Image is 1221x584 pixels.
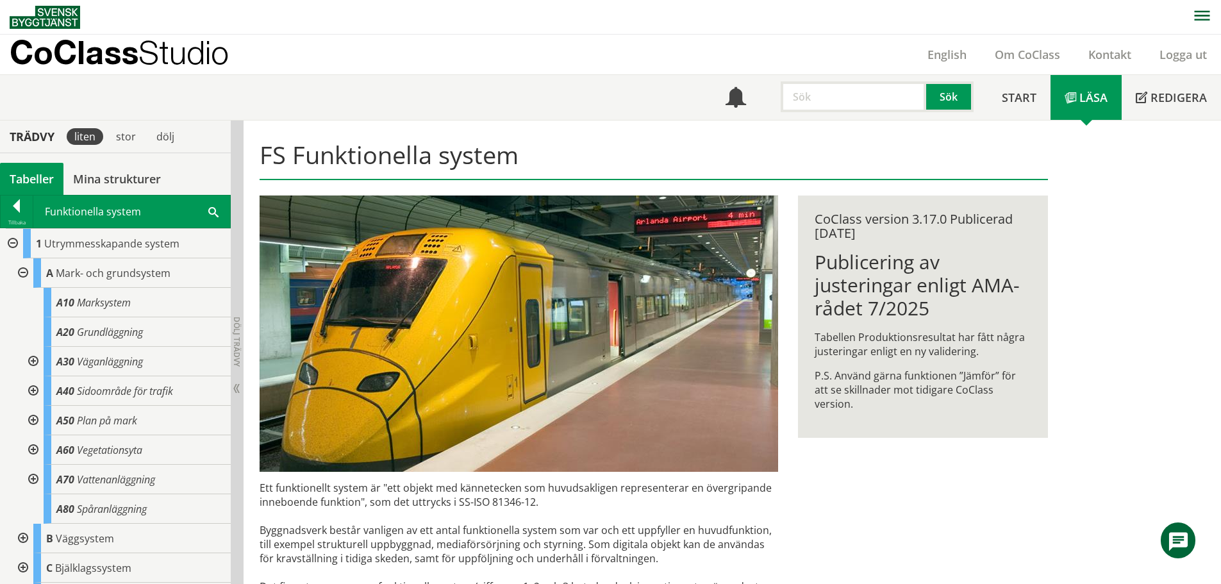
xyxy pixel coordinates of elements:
[56,413,74,428] span: A50
[1,217,33,228] div: Tillbaka
[1122,75,1221,120] a: Redigera
[815,369,1031,411] p: P.S. Använd gärna funktionen ”Jämför” för att se skillnader mot tidigare CoClass version.
[77,325,143,339] span: Grundläggning
[981,47,1074,62] a: Om CoClass
[56,266,170,280] span: Mark- och grundsystem
[46,561,53,575] span: C
[33,196,230,228] div: Funktionella system
[726,88,746,109] span: Notifikationer
[1079,90,1108,105] span: Läsa
[815,251,1031,320] h1: Publicering av justeringar enligt AMA-rådet 7/2025
[208,204,219,218] span: Sök i tabellen
[1150,90,1207,105] span: Redigera
[56,472,74,487] span: A70
[815,212,1031,240] div: CoClass version 3.17.0 Publicerad [DATE]
[77,384,173,398] span: Sidoområde för trafik
[10,45,229,60] p: CoClass
[46,266,53,280] span: A
[55,561,131,575] span: Bjälklagssystem
[815,330,1031,358] p: Tabellen Produktionsresultat har fått några justeringar enligt en ny validering.
[77,502,147,516] span: Spåranläggning
[77,296,131,310] span: Marksystem
[108,128,144,145] div: stor
[36,237,42,251] span: 1
[77,443,142,457] span: Vegetationsyta
[3,129,62,144] div: Trädvy
[1051,75,1122,120] a: Läsa
[1074,47,1145,62] a: Kontakt
[56,296,74,310] span: A10
[260,140,1047,180] h1: FS Funktionella system
[67,128,103,145] div: liten
[260,196,778,472] img: arlanda-express-2.jpg
[44,237,179,251] span: Utrymmesskapande system
[781,81,926,112] input: Sök
[926,81,974,112] button: Sök
[138,33,229,71] span: Studio
[56,355,74,369] span: A30
[63,163,170,195] a: Mina strukturer
[988,75,1051,120] a: Start
[46,531,53,546] span: B
[56,384,74,398] span: A40
[56,531,114,546] span: Väggsystem
[10,6,80,29] img: Svensk Byggtjänst
[77,355,143,369] span: Väganläggning
[1002,90,1036,105] span: Start
[56,443,74,457] span: A60
[913,47,981,62] a: English
[149,128,182,145] div: dölj
[231,317,242,367] span: Dölj trädvy
[56,502,74,516] span: A80
[77,472,155,487] span: Vattenanläggning
[1145,47,1221,62] a: Logga ut
[10,35,256,74] a: CoClassStudio
[56,325,74,339] span: A20
[77,413,137,428] span: Plan på mark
